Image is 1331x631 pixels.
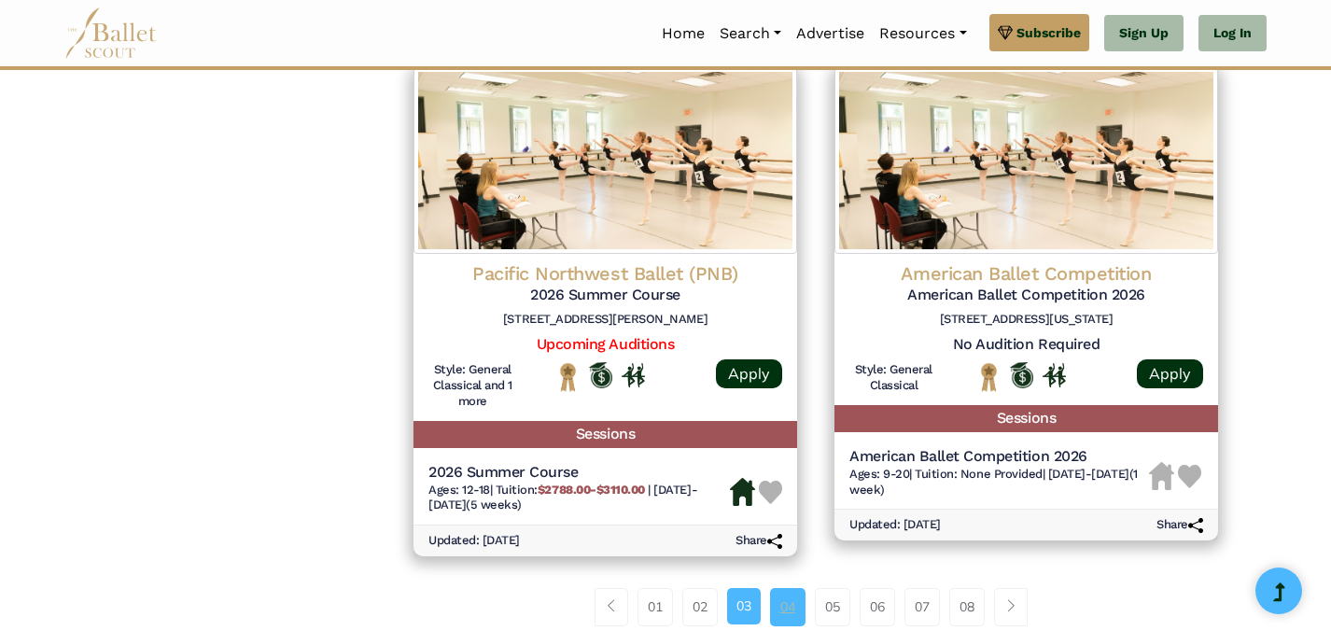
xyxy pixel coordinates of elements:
[654,14,712,53] a: Home
[682,588,718,625] a: 02
[428,286,782,305] h5: 2026 Summer Course
[413,421,797,448] h5: Sessions
[1043,363,1066,387] img: In Person
[904,588,940,625] a: 07
[1178,465,1201,488] img: Heart
[849,467,909,481] span: Ages: 9-20
[1149,462,1174,490] img: Housing Unavailable
[622,363,645,387] img: In Person
[1137,359,1203,388] a: Apply
[849,335,1203,355] h5: No Audition Required
[849,261,1203,286] h4: American Ballet Competition
[730,478,755,506] img: Housing Available
[834,67,1218,254] img: Logo
[977,362,1001,391] img: National
[849,447,1149,467] h5: American Ballet Competition 2026
[849,517,941,533] h6: Updated: [DATE]
[759,481,782,504] img: Heart
[849,467,1138,497] span: [DATE]-[DATE] (1 week)
[834,405,1218,432] h5: Sessions
[998,22,1013,43] img: gem.svg
[849,312,1203,328] h6: [STREET_ADDRESS][US_STATE]
[537,335,674,353] a: Upcoming Auditions
[949,588,985,625] a: 08
[712,14,789,53] a: Search
[815,588,850,625] a: 05
[849,467,1149,498] h6: | |
[428,483,697,512] span: [DATE]-[DATE] (5 weeks)
[789,14,872,53] a: Advertise
[428,261,782,286] h4: Pacific Northwest Ballet (PNB)
[428,533,520,549] h6: Updated: [DATE]
[496,483,649,497] span: Tuition:
[1156,517,1203,533] h6: Share
[428,362,517,410] h6: Style: General Classical and 1 more
[595,588,1038,625] nav: Page navigation example
[589,362,612,388] img: Offers Scholarship
[872,14,974,53] a: Resources
[428,483,730,514] h6: | |
[727,588,761,624] a: 03
[860,588,895,625] a: 06
[428,463,730,483] h5: 2026 Summer Course
[736,533,782,549] h6: Share
[1016,22,1081,43] span: Subscribe
[413,67,797,254] img: Logo
[1198,15,1267,52] a: Log In
[637,588,673,625] a: 01
[770,588,806,625] a: 04
[716,359,782,388] a: Apply
[538,483,645,497] b: $2788.00-$3110.00
[989,14,1089,51] a: Subscribe
[1010,362,1033,388] img: Offers Scholarship
[915,467,1042,481] span: Tuition: None Provided
[849,362,938,394] h6: Style: General Classical
[428,312,782,328] h6: [STREET_ADDRESS][PERSON_NAME]
[849,286,1203,305] h5: American Ballet Competition 2026
[428,483,490,497] span: Ages: 12-18
[1104,15,1184,52] a: Sign Up
[556,362,580,391] img: National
